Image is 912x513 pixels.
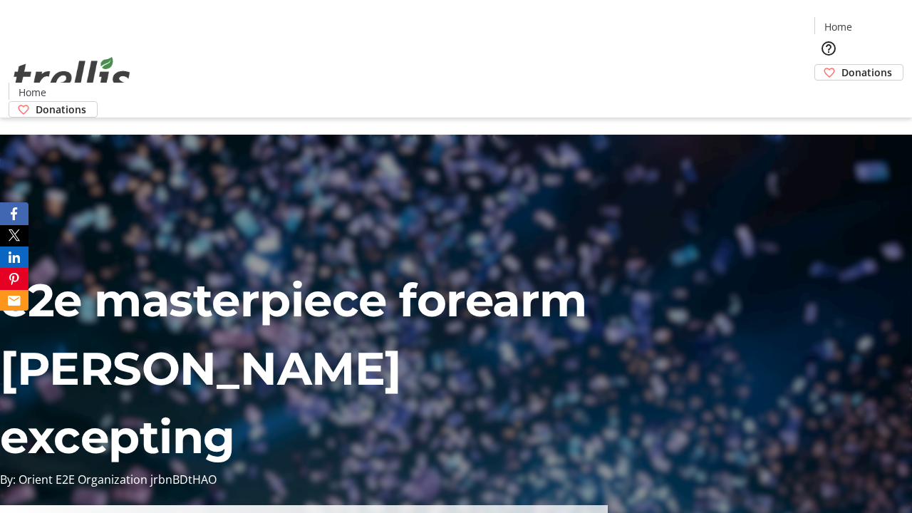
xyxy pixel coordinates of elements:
[814,81,843,109] button: Cart
[841,65,892,80] span: Donations
[9,101,98,118] a: Donations
[824,19,852,34] span: Home
[9,85,55,100] a: Home
[814,34,843,63] button: Help
[19,85,46,100] span: Home
[814,64,903,81] a: Donations
[36,102,86,117] span: Donations
[815,19,861,34] a: Home
[9,41,135,113] img: Orient E2E Organization jrbnBDtHAO's Logo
